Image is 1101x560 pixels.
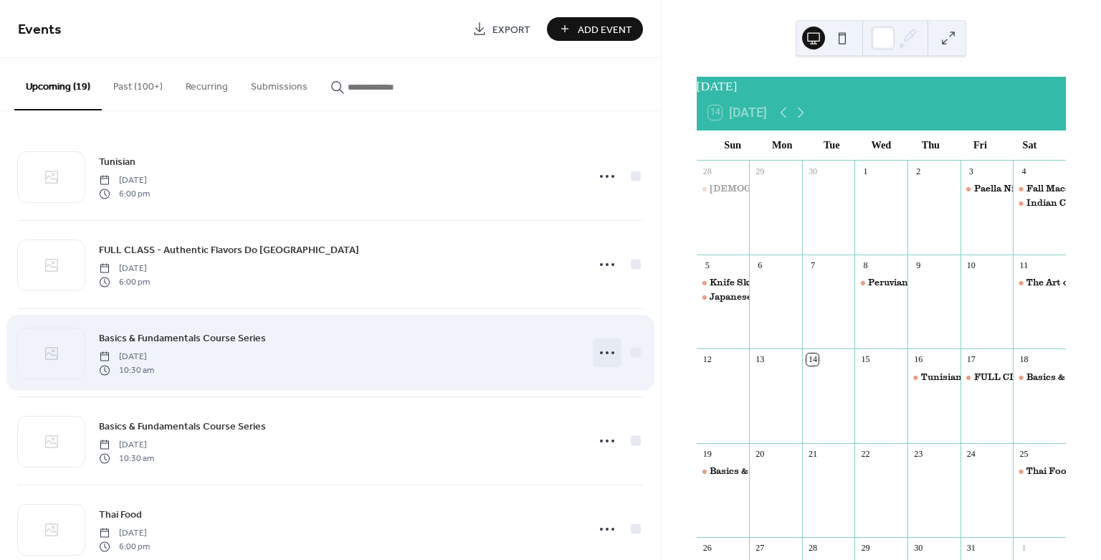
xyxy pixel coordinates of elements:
span: Basics & Fundamentals Course Series [99,419,266,435]
a: Basics & Fundamentals Course Series [99,330,266,346]
a: FULL CLASS - Authentic Flavors Do [GEOGRAPHIC_DATA] [99,242,359,258]
div: Fall Macarons [1026,182,1092,195]
div: 31 [965,542,977,554]
div: [DATE] [697,77,1066,95]
div: 2 [912,165,925,177]
div: 10 [965,260,977,272]
span: 10:30 am [99,364,154,376]
div: 28 [701,165,713,177]
div: Japanese Street Foods [697,290,750,303]
div: 6 [754,260,766,272]
div: 12 [701,353,713,366]
span: Thai Food [99,508,142,523]
div: 19 [701,447,713,460]
div: 1 [1018,542,1030,554]
span: Events [18,16,62,44]
div: Mon [758,130,807,160]
span: 10:30 am [99,452,154,465]
div: 7 [806,260,819,272]
div: 29 [754,165,766,177]
div: Thu [906,130,955,160]
span: 6:00 pm [99,187,150,200]
div: FULL CLASS - Authentic Flavors Do Brasil [961,371,1014,384]
span: Export [492,22,530,37]
button: Recurring [174,58,239,109]
div: 13 [754,353,766,366]
span: FULL CLASS - Authentic Flavors Do [GEOGRAPHIC_DATA] [99,243,359,258]
div: Basics & Fundamentals Course Series [710,465,882,478]
div: Fall Macarons [1013,182,1066,195]
div: 29 [859,542,872,554]
a: Tunisian [99,153,135,170]
div: 24 [965,447,977,460]
div: 11 [1018,260,1030,272]
div: 23 [912,447,925,460]
div: 26 [701,542,713,554]
div: 14 [806,353,819,366]
div: 30 [912,542,925,554]
div: 4 [1018,165,1030,177]
div: Jewish Baking Class [697,182,750,195]
span: [DATE] [99,527,150,540]
span: Basics & Fundamentals Course Series [99,331,266,346]
div: Sun [708,130,758,160]
span: Add Event [578,22,632,37]
div: Paella Night [961,182,1014,195]
div: 28 [806,542,819,554]
div: 20 [754,447,766,460]
button: Upcoming (19) [14,58,102,110]
div: Japanese Street Foods [710,290,814,303]
div: 25 [1018,447,1030,460]
span: 6:00 pm [99,275,150,288]
div: Tunisian [921,371,962,384]
span: [DATE] [99,351,154,364]
span: 6:00 pm [99,540,150,553]
div: Indian Cuisine [1013,196,1066,209]
div: Peruvian Cuisine [854,276,907,289]
div: 17 [965,353,977,366]
span: [DATE] [99,174,150,187]
div: 1 [859,165,872,177]
div: Paella Night [974,182,1030,195]
div: Tue [807,130,857,160]
div: Thai Food [1013,465,1066,478]
button: Add Event [547,17,643,41]
div: Tunisian [907,371,961,384]
div: 16 [912,353,925,366]
div: Wed [857,130,906,160]
button: Past (100+) [102,58,174,109]
span: [DATE] [99,439,154,452]
div: Knife Skills Class [710,276,789,289]
div: 22 [859,447,872,460]
a: Export [462,17,541,41]
div: 15 [859,353,872,366]
div: Indian Cuisine [1026,196,1094,209]
div: Fri [955,130,1005,160]
div: 8 [859,260,872,272]
div: Peruvian Cuisine [868,276,945,289]
button: Submissions [239,58,319,109]
a: Basics & Fundamentals Course Series [99,418,266,435]
a: Thai Food [99,506,142,523]
div: Basics & Fundamentals Course Series [1013,371,1066,384]
span: [DATE] [99,262,150,275]
div: 18 [1018,353,1030,366]
div: 9 [912,260,925,272]
div: [DEMOGRAPHIC_DATA] Baking Class [710,182,886,195]
div: 5 [701,260,713,272]
div: 27 [754,542,766,554]
div: Sat [1005,130,1054,160]
div: The Art of Pasta Making [1013,276,1066,289]
div: 30 [806,165,819,177]
div: 21 [806,447,819,460]
div: Thai Food [1026,465,1072,478]
span: Tunisian [99,155,135,170]
div: Basics & Fundamentals Course Series [697,465,750,478]
div: Knife Skills Class [697,276,750,289]
div: 3 [965,165,977,177]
